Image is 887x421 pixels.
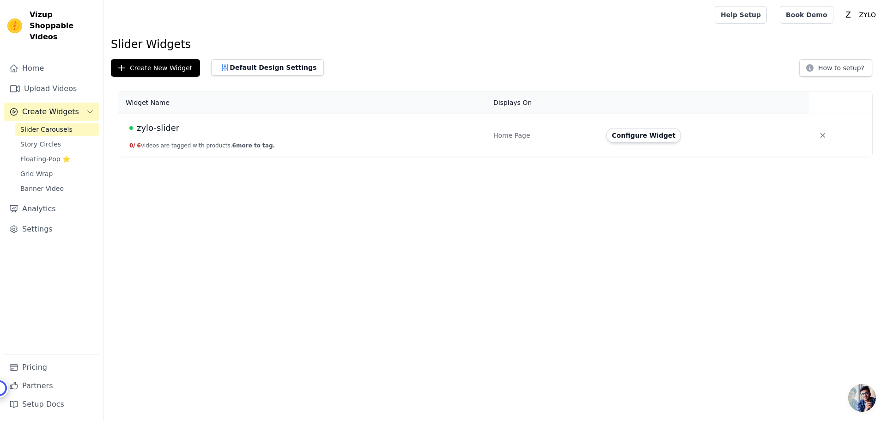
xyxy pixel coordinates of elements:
button: Create Widgets [4,103,99,121]
a: Upload Videos [4,79,99,98]
span: Grid Wrap [20,169,53,178]
h1: Slider Widgets [111,37,880,52]
span: 6 more to tag. [232,142,275,149]
span: 0 / [129,142,135,149]
a: Floating-Pop ⭐ [15,153,99,165]
a: Grid Wrap [15,167,99,180]
span: 6 [137,142,141,149]
text: Z [845,10,851,19]
button: How to setup? [799,59,872,77]
button: Delete widget [814,127,831,144]
span: Live Published [129,126,133,130]
span: Slider Carousels [20,125,73,134]
span: zylo-slider [137,122,179,134]
button: Configure Widget [606,128,681,143]
p: ZYLO [856,6,880,23]
button: Z ZYLO [841,6,880,23]
button: 0/ 6videos are tagged with products.6more to tag. [129,142,275,149]
a: Partners [4,377,99,395]
img: Vizup [7,18,22,33]
a: Book Demo [780,6,833,24]
a: Banner Video [15,182,99,195]
a: Settings [4,220,99,238]
span: Story Circles [20,140,61,149]
a: Pricing [4,358,99,377]
a: Story Circles [15,138,99,151]
a: Help Setup [715,6,767,24]
div: Open chat [848,384,876,412]
span: Create Widgets [22,106,79,117]
span: Vizup Shoppable Videos [30,9,96,43]
a: Setup Docs [4,395,99,414]
span: Floating-Pop ⭐ [20,154,70,164]
a: How to setup? [799,66,872,74]
a: Home [4,59,99,78]
th: Displays On [488,92,601,114]
a: Analytics [4,200,99,218]
a: Slider Carousels [15,123,99,136]
div: Home Page [493,131,595,140]
th: Widget Name [118,92,488,114]
span: Banner Video [20,184,64,193]
button: Default Design Settings [211,59,324,76]
button: Create New Widget [111,59,200,77]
